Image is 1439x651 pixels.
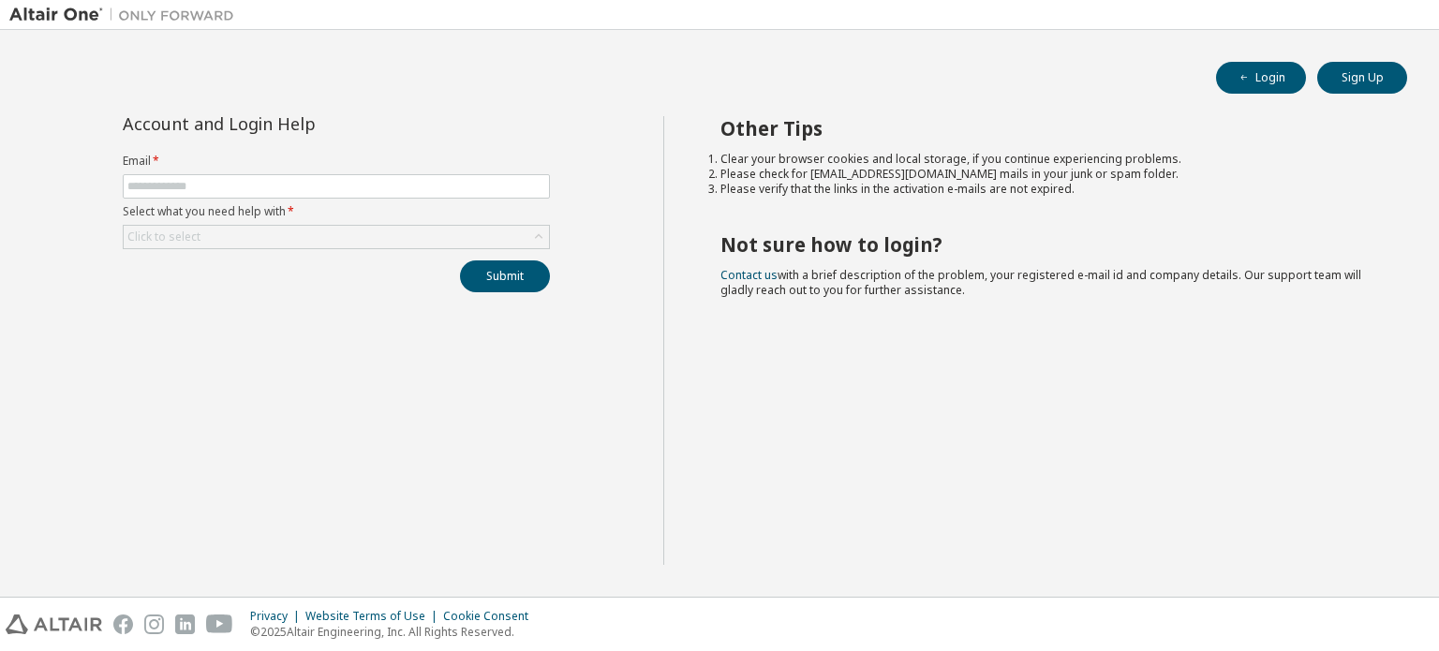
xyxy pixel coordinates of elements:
[6,614,102,634] img: altair_logo.svg
[1317,62,1407,94] button: Sign Up
[123,204,550,219] label: Select what you need help with
[720,152,1374,167] li: Clear your browser cookies and local storage, if you continue experiencing problems.
[124,226,549,248] div: Click to select
[144,614,164,634] img: instagram.svg
[113,614,133,634] img: facebook.svg
[305,609,443,624] div: Website Terms of Use
[720,182,1374,197] li: Please verify that the links in the activation e-mails are not expired.
[720,232,1374,257] h2: Not sure how to login?
[123,154,550,169] label: Email
[250,609,305,624] div: Privacy
[720,167,1374,182] li: Please check for [EMAIL_ADDRESS][DOMAIN_NAME] mails in your junk or spam folder.
[123,116,465,131] div: Account and Login Help
[1216,62,1306,94] button: Login
[9,6,244,24] img: Altair One
[460,260,550,292] button: Submit
[206,614,233,634] img: youtube.svg
[443,609,540,624] div: Cookie Consent
[127,229,200,244] div: Click to select
[250,624,540,640] p: © 2025 Altair Engineering, Inc. All Rights Reserved.
[175,614,195,634] img: linkedin.svg
[720,116,1374,141] h2: Other Tips
[720,267,778,283] a: Contact us
[720,267,1361,298] span: with a brief description of the problem, your registered e-mail id and company details. Our suppo...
